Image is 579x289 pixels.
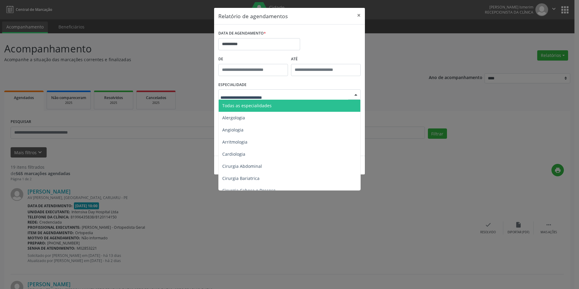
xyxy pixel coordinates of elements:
[222,103,272,108] span: Todas as especialidades
[222,188,276,193] span: Cirurgia Cabeça e Pescoço
[222,115,245,121] span: Alergologia
[222,163,262,169] span: Cirurgia Abdominal
[353,8,365,23] button: Close
[222,175,260,181] span: Cirurgia Bariatrica
[218,12,288,20] h5: Relatório de agendamentos
[222,151,245,157] span: Cardiologia
[291,55,361,64] label: ATÉ
[218,55,288,64] label: De
[222,127,243,133] span: Angiologia
[222,139,247,145] span: Arritmologia
[218,80,246,90] label: ESPECIALIDADE
[218,29,266,38] label: DATA DE AGENDAMENTO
